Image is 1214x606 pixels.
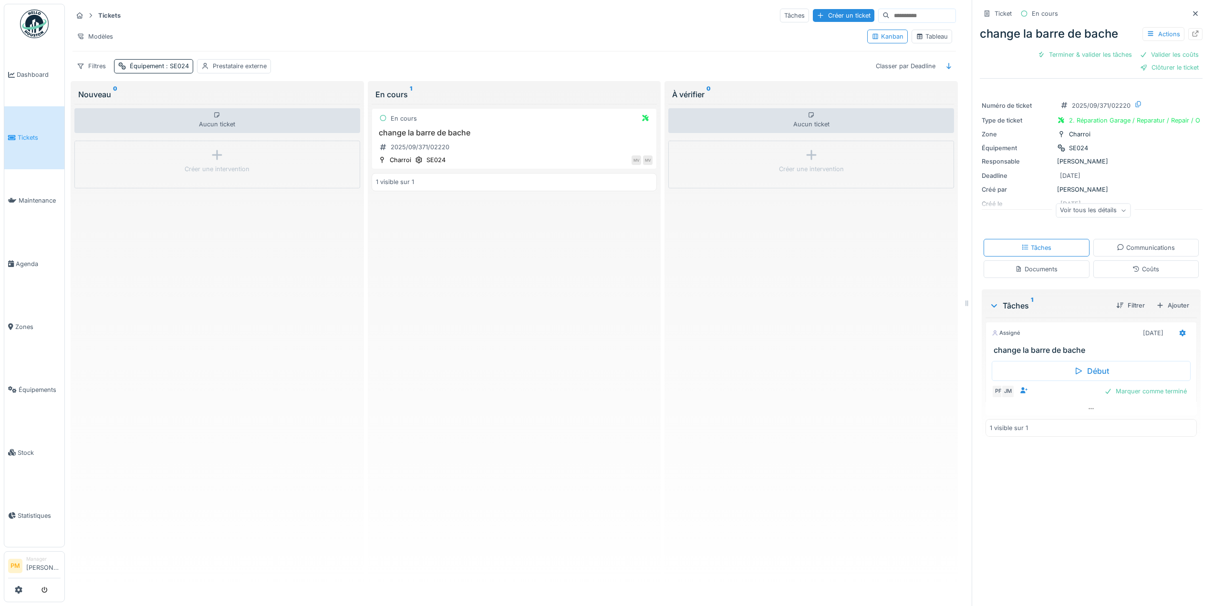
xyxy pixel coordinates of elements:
[992,385,1005,398] div: PF
[672,89,950,100] div: À vérifier
[1056,204,1131,217] div: Voir tous les détails
[982,144,1053,153] div: Équipement
[1136,61,1203,74] div: Clôturer le ticket
[4,169,64,232] a: Maintenance
[185,164,249,174] div: Créer une intervention
[982,101,1053,110] div: Numéro de ticket
[19,196,61,205] span: Maintenance
[73,30,117,43] div: Modèles
[779,164,844,174] div: Créer une intervention
[18,133,61,142] span: Tickets
[1143,329,1163,338] div: [DATE]
[1021,243,1051,252] div: Tâches
[813,9,874,22] div: Créer un ticket
[1069,144,1088,153] div: SE024
[26,555,61,563] div: Manager
[980,25,1203,42] div: change la barre de bache
[18,448,61,457] span: Stock
[1112,299,1149,312] div: Filtrer
[4,484,64,547] a: Statistiques
[990,423,1028,432] div: 1 visible sur 1
[982,157,1201,166] div: [PERSON_NAME]
[376,128,653,137] h3: change la barre de bache
[995,9,1012,18] div: Ticket
[4,421,64,484] a: Stock
[78,89,356,100] div: Nouveau
[1060,171,1080,180] div: [DATE]
[982,130,1053,139] div: Zone
[4,232,64,295] a: Agenda
[1100,385,1191,398] div: Marquer comme terminé
[16,259,61,268] span: Agenda
[632,155,641,165] div: MV
[1069,130,1090,139] div: Charroi
[916,32,948,41] div: Tableau
[1031,300,1033,311] sup: 1
[390,155,411,164] div: Charroi
[74,108,360,133] div: Aucun ticket
[982,185,1201,194] div: [PERSON_NAME]
[872,32,903,41] div: Kanban
[8,555,61,578] a: PM Manager[PERSON_NAME]
[426,155,446,164] div: SE024
[4,358,64,421] a: Équipements
[982,185,1053,194] div: Créé par
[992,329,1020,337] div: Assigné
[8,559,22,573] li: PM
[1117,243,1175,252] div: Communications
[113,89,117,100] sup: 0
[1152,299,1193,312] div: Ajouter
[1132,265,1159,274] div: Coûts
[780,9,809,22] div: Tâches
[668,108,954,133] div: Aucun ticket
[376,177,414,186] div: 1 visible sur 1
[164,62,189,70] span: : SE024
[1015,265,1058,274] div: Documents
[992,361,1191,381] div: Début
[20,10,49,38] img: Badge_color-CXgf-gQk.svg
[130,62,189,71] div: Équipement
[391,114,417,123] div: En cours
[18,511,61,520] span: Statistiques
[375,89,654,100] div: En cours
[1072,101,1131,110] div: 2025/09/371/02220
[994,346,1193,355] h3: change la barre de bache
[94,11,125,20] strong: Tickets
[989,300,1109,311] div: Tâches
[1034,48,1136,61] div: Terminer & valider les tâches
[982,116,1053,125] div: Type de ticket
[1001,385,1015,398] div: JM
[4,295,64,358] a: Zones
[391,143,449,152] div: 2025/09/371/02220
[706,89,711,100] sup: 0
[73,59,110,73] div: Filtres
[1142,27,1184,41] div: Actions
[4,106,64,169] a: Tickets
[1032,9,1058,18] div: En cours
[26,555,61,576] li: [PERSON_NAME]
[982,171,1053,180] div: Deadline
[17,70,61,79] span: Dashboard
[410,89,412,100] sup: 1
[213,62,267,71] div: Prestataire externe
[982,157,1053,166] div: Responsable
[15,322,61,331] span: Zones
[643,155,653,165] div: MV
[1136,48,1203,61] div: Valider les coûts
[872,59,940,73] div: Classer par Deadline
[4,43,64,106] a: Dashboard
[19,385,61,394] span: Équipements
